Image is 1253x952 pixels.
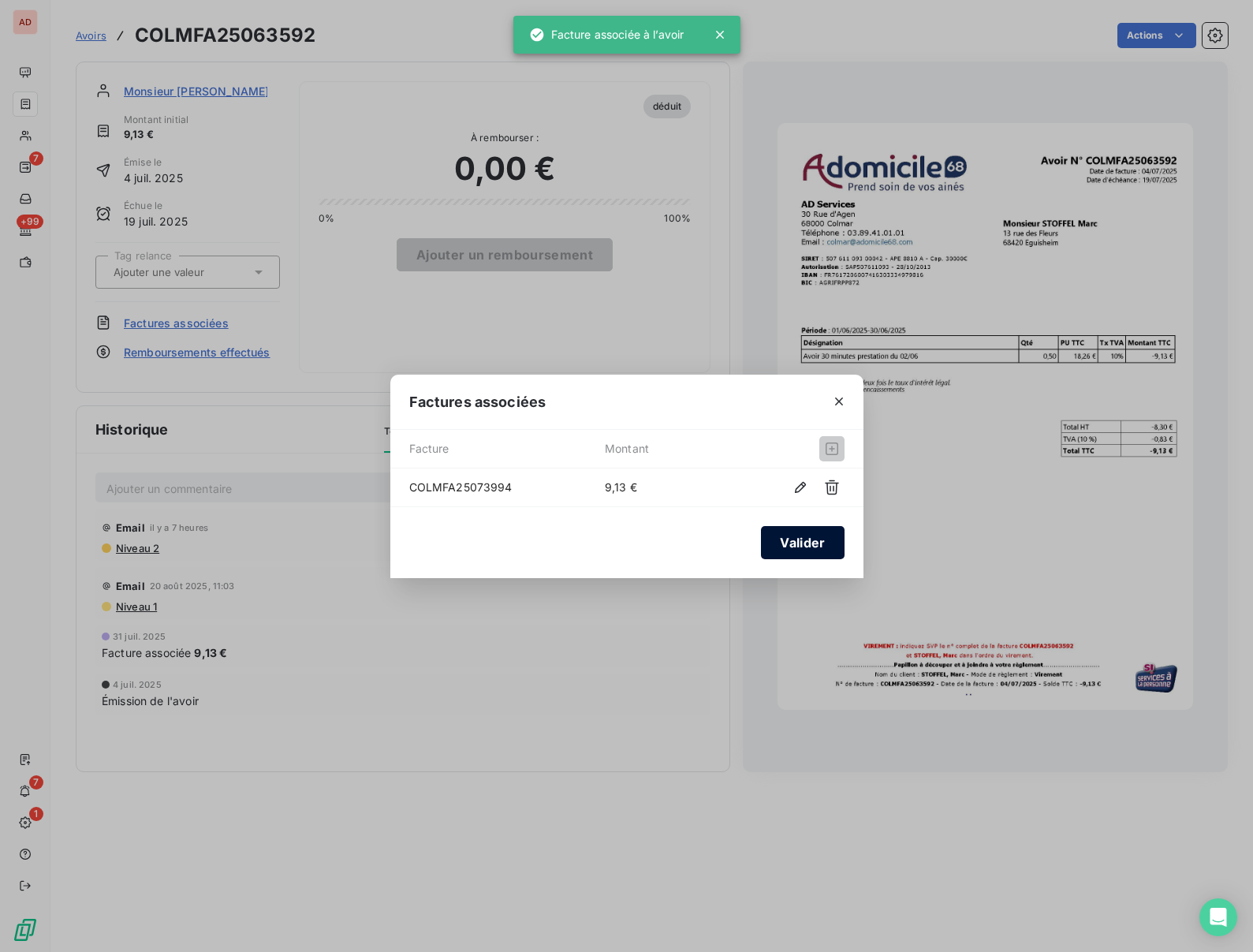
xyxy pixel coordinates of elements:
[1199,898,1237,936] div: Open Intercom Messenger
[761,526,844,559] button: Valider
[409,436,605,461] span: Facture
[605,436,757,461] span: Montant
[409,391,546,413] span: Factures associées
[605,479,757,495] span: 9,13 €
[409,479,605,495] span: COLMFA25073994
